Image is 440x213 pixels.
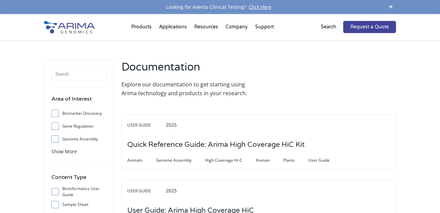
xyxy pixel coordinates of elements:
span: Animals [127,156,156,164]
span: 2025 [166,187,177,194]
span: Genome Assembly [156,156,205,164]
h2: Documentation [122,60,256,80]
a: Request a Quote [343,21,396,33]
img: Arima-Genomics-logo [44,21,95,33]
p: Search [321,23,336,31]
span: User Guide [127,187,164,195]
label: Bioinformatics User Guide [51,187,107,197]
h4: Content Type [51,173,107,187]
label: Genome Assembly [51,134,107,144]
span: Show More [51,148,77,155]
a: Click Here [246,4,274,10]
input: Search [51,67,107,81]
a: Quick Reference Guide: Arima High Coverage HiC Kit [127,141,305,149]
span: Human [256,156,283,164]
h4: Area of Interest [51,95,107,108]
div: Looking for Aventa Clinical Testing? [44,3,396,11]
span: User Guide [127,121,164,129]
span: User Guide [308,156,343,164]
span: Plants [283,156,308,164]
span: 2025 [166,122,177,128]
span: High Coverage Hi-C [205,156,256,164]
label: Biomarker Discovery [51,108,107,118]
h3: Quick Reference Guide: Arima High Coverage HiC Kit [127,134,305,155]
p: Explore our documentation to get starting using Arima technology and products in your research. [122,80,256,98]
label: Gene Regulation [51,121,107,131]
label: Sample Sheet [51,199,107,210]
